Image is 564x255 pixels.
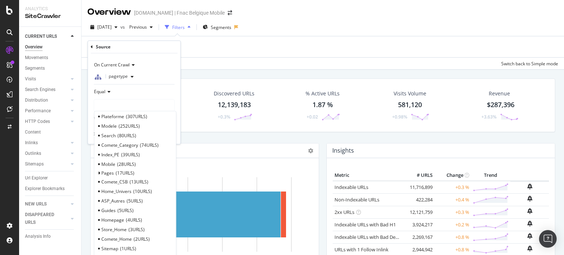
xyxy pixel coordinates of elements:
[25,86,55,94] div: Search Engines
[25,118,69,125] a: HTTP Codes
[214,90,254,97] div: Discovered URLs
[101,188,131,194] span: Home_Univers
[487,100,514,109] span: $287,396
[25,43,76,51] a: Overview
[335,184,368,190] a: Indexable URLs
[527,208,532,214] div: bell-plus
[94,71,137,83] button: pagetype
[121,152,140,158] span: 39 URLS
[434,170,471,181] th: Change
[333,170,405,181] th: Metric
[129,226,145,233] span: 3 URLS
[25,12,75,21] div: SiteCrawler
[405,231,434,243] td: 2,269,167
[405,193,434,206] td: 422,284
[25,43,43,51] div: Overview
[405,181,434,194] td: 11,716,899
[434,181,471,194] td: +0.3 %
[101,207,116,214] span: Guides
[101,152,119,158] span: Index_PE
[228,10,232,15] div: arrow-right-arrow-left
[25,150,41,157] div: Outlinks
[25,211,62,226] div: DISAPPEARED URLS
[527,245,532,251] div: bell-plus
[25,65,76,72] a: Segments
[101,198,125,204] span: ASP_Autres
[25,33,69,40] a: CURRENT URLS
[25,200,47,208] div: NEW URLS
[539,230,557,248] div: Open Intercom Messenger
[405,218,434,231] td: 3,924,217
[126,114,147,120] span: 307 URLS
[117,161,136,168] span: 28 URLS
[25,233,76,240] a: Analysis Info
[94,62,130,68] span: On Current Crawl
[130,179,148,185] span: 13 URLS
[96,44,111,50] div: Source
[101,236,132,242] span: Comete_Home
[527,196,532,201] div: bell-plus
[25,139,69,147] a: Inlinks
[101,245,118,252] span: Sitemap
[25,174,76,182] a: Url Explorer
[101,179,128,185] span: Comete_CSB
[312,100,333,110] div: 1.87 %
[405,206,434,218] td: 12,121,759
[25,96,48,104] div: Distribution
[162,21,194,33] button: Filters
[471,170,510,181] th: Trend
[25,160,69,168] a: Sitemaps
[101,217,124,223] span: Homepage
[481,114,496,120] div: +3.63%
[101,161,115,168] span: Mobile
[398,100,422,110] div: 581,120
[25,160,44,168] div: Sitemaps
[126,21,156,33] button: Previous
[101,170,114,176] span: Pages
[25,75,69,83] a: Visits
[116,170,134,176] span: 17 URLS
[434,218,471,231] td: +0.2 %
[119,123,140,130] span: 252 URLS
[97,24,112,30] span: 2025 Sep. 5th
[25,118,50,125] div: HTTP Codes
[126,24,147,30] span: Previous
[117,207,134,214] span: 5 URLS
[101,133,116,139] span: Search
[501,61,558,67] div: Switch back to Simple mode
[25,75,36,83] div: Visits
[172,24,185,30] div: Filters
[25,54,48,62] div: Movements
[117,133,136,139] span: 80 URLS
[200,21,234,33] button: Segments
[211,24,231,30] span: Segments
[140,142,159,149] span: 74 URLS
[498,58,558,69] button: Switch back to Simple mode
[25,128,41,136] div: Content
[25,185,65,193] div: Explorer Bookmarks
[394,90,426,97] div: Visits Volume
[120,245,136,252] span: 1 URLS
[305,90,340,97] div: % Active URLs
[25,174,48,182] div: Url Explorer
[527,221,532,226] div: bell-plus
[91,131,114,138] button: Cancel
[94,89,105,95] span: Equal
[25,139,38,147] div: Inlinks
[335,246,388,253] a: URLs with 1 Follow Inlink
[127,198,143,204] span: 5 URLS
[109,73,128,80] span: pagetype
[25,6,75,12] div: Analytics
[25,107,51,115] div: Performance
[134,9,225,17] div: [DOMAIN_NAME] | Fnac Belgique Mobile
[307,114,318,120] div: +0.02
[120,24,126,30] span: vs
[335,209,354,215] a: 2xx URLs
[308,148,313,153] i: Options
[25,200,69,208] a: NEW URLS
[527,183,532,189] div: bell-plus
[101,142,138,149] span: Comete_Category
[527,233,532,239] div: bell-plus
[25,185,76,193] a: Explorer Bookmarks
[25,211,69,226] a: DISAPPEARED URLS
